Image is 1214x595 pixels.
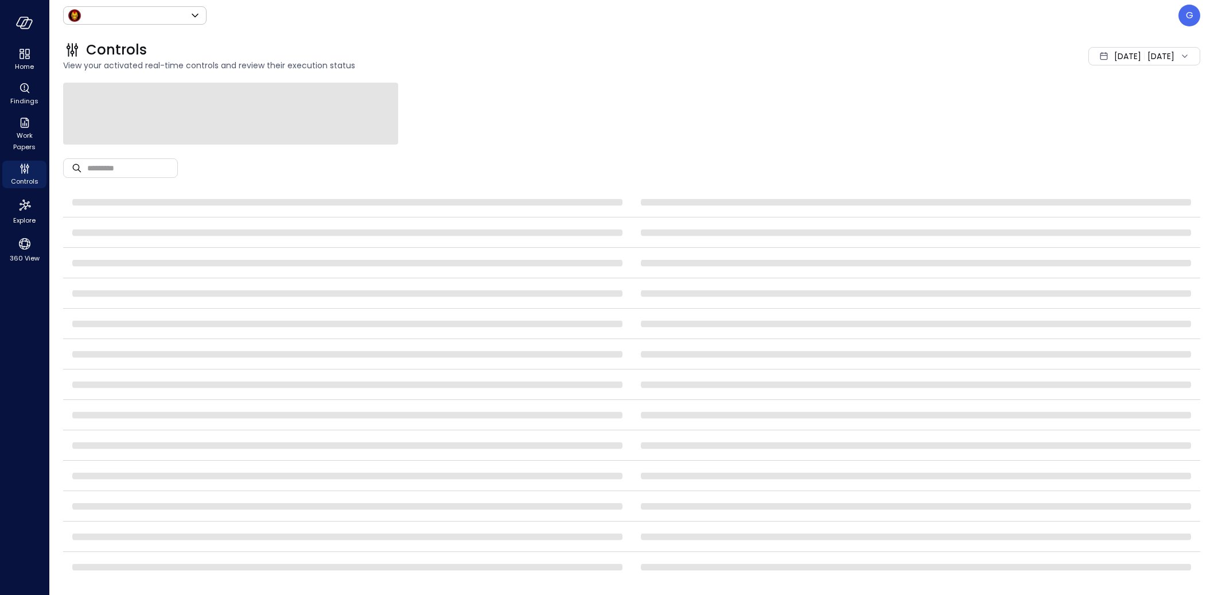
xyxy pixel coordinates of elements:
span: Explore [13,215,36,226]
span: 360 View [10,252,40,264]
div: Findings [2,80,46,108]
div: Work Papers [2,115,46,154]
div: Guy [1178,5,1200,26]
div: Controls [2,161,46,188]
span: Work Papers [7,130,42,153]
span: [DATE] [1114,50,1141,63]
span: Findings [10,95,38,107]
p: G [1186,9,1193,22]
div: Explore [2,195,46,227]
div: 360 View [2,234,46,265]
span: Controls [86,41,147,59]
span: Home [15,61,34,72]
div: Home [2,46,46,73]
img: Icon [68,9,81,22]
span: View your activated real-time controls and review their execution status [63,59,884,72]
span: Controls [11,176,38,187]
